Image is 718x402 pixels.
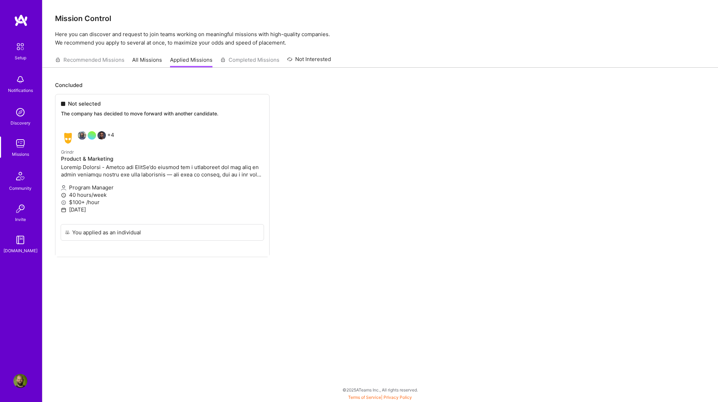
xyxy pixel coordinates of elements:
div: [DOMAIN_NAME] [4,247,38,254]
div: Missions [12,150,29,158]
img: discovery [13,105,27,119]
div: Notifications [8,87,33,94]
img: Community [12,168,29,185]
p: Concluded [55,81,705,89]
img: teamwork [13,136,27,150]
span: | [348,395,412,400]
div: Invite [15,216,26,223]
img: bell [13,73,27,87]
img: guide book [13,233,27,247]
p: Here you can discover and request to join teams working on meaningful missions with high-quality ... [55,30,705,47]
a: All Missions [132,56,162,68]
div: © 2025 ATeams Inc., All rights reserved. [42,381,718,398]
img: logo [14,14,28,27]
a: Terms of Service [348,395,381,400]
a: Privacy Policy [384,395,412,400]
img: User Avatar [13,374,27,388]
a: Applied Missions [170,56,212,68]
a: User Avatar [12,374,29,388]
div: Community [9,185,32,192]
h3: Mission Control [55,14,705,23]
img: Invite [13,202,27,216]
div: Setup [15,54,26,61]
img: setup [13,39,28,54]
div: Discovery [11,119,31,127]
a: Not Interested [287,55,331,68]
